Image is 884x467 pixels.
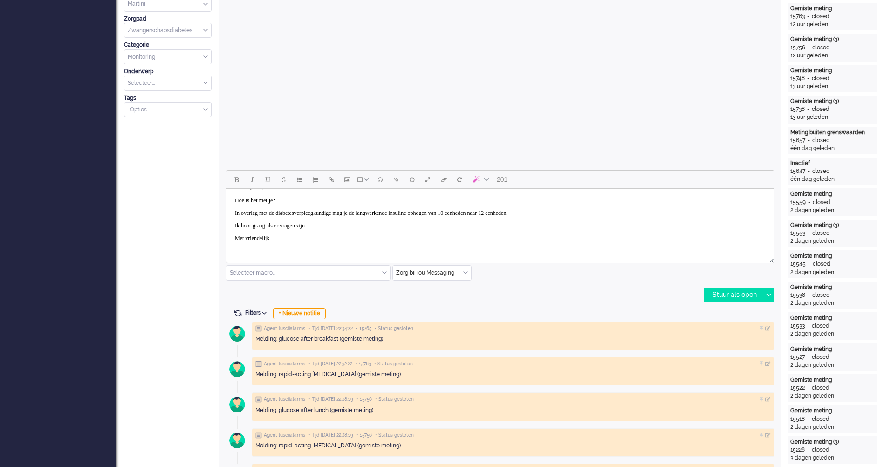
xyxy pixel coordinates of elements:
div: 15738 [790,105,805,113]
button: 201 [493,172,512,187]
div: Gemiste meting [790,376,875,384]
div: - [805,229,812,237]
span: 201 [497,176,507,183]
div: 15647 [790,167,805,175]
img: avatar [226,322,249,345]
div: Gemiste meting [790,252,875,260]
div: Select Tags [124,102,212,117]
div: Meting buiten grenswaarden [790,129,875,137]
button: Table [355,172,372,187]
div: Gemiste meting [790,5,875,13]
span: • Tijd [DATE] 22:28:19 [308,396,353,403]
div: - [805,75,812,82]
div: - [805,105,812,113]
div: 13 uur geleden [790,113,875,121]
div: Gemiste meting (3) [790,221,875,229]
div: 13 uur geleden [790,82,875,90]
div: Gemiste meting [790,283,875,291]
div: closed [812,44,830,52]
span: Filters [245,309,270,316]
div: closed [812,75,829,82]
div: 15748 [790,75,805,82]
div: één dag geleden [790,144,875,152]
div: Gemiste meting [790,407,875,415]
div: Onderwerp [124,68,212,76]
div: Gemiste meting (3) [790,35,875,43]
button: Italic [244,172,260,187]
button: Insert/edit link [323,172,339,187]
div: Gemiste meting [790,67,875,75]
div: 2 dagen geleden [790,361,875,369]
img: ic_note_grey.svg [255,432,262,439]
div: 2 dagen geleden [790,423,875,431]
div: Melding: rapid-acting [MEDICAL_DATA] (gemiste meting) [255,371,771,378]
div: 2 dagen geleden [790,392,875,400]
div: 12 uur geleden [790,52,875,60]
div: closed [812,167,830,175]
div: - [805,44,812,52]
div: 15518 [790,415,805,423]
div: - [806,260,813,268]
span: • Status gesloten [375,432,414,439]
button: Fullscreen [420,172,436,187]
div: closed [813,199,830,206]
div: 12 uur geleden [790,21,875,28]
div: één dag geleden [790,175,875,183]
img: avatar [226,393,249,416]
div: 2 dagen geleden [790,237,875,245]
div: - [805,13,812,21]
button: Bullet list [292,172,308,187]
button: Add attachment [388,172,404,187]
button: Numbered list [308,172,323,187]
div: Categorie [124,41,212,49]
div: Melding: glucose after breakfast (gemiste meting) [255,335,771,343]
div: Stuur als open [704,288,762,302]
img: avatar [226,357,249,381]
div: closed [812,229,830,237]
div: 2 dagen geleden [790,299,875,307]
span: • Status gesloten [375,325,413,332]
button: Underline [260,172,276,187]
p: Ik hoor graag als er vragen zijn. [8,34,539,41]
div: Gemiste meting (3) [790,97,875,105]
div: 15522 [790,384,805,392]
div: 15545 [790,260,806,268]
span: • 15763 [356,361,371,367]
div: Gemiste meting [790,314,875,322]
div: 15763 [790,13,805,21]
span: • Tijd [DATE] 22:28:19 [308,432,353,439]
button: Delay message [404,172,420,187]
div: Melding: rapid-acting [MEDICAL_DATA] (gemiste meting) [255,442,771,450]
div: closed [812,415,829,423]
div: - [805,167,812,175]
img: avatar [226,429,249,452]
button: AI [467,172,493,187]
span: • Status gesloten [374,361,413,367]
div: closed [812,137,830,144]
div: Inactief [790,159,875,167]
img: ic_note_grey.svg [255,361,262,367]
div: - [805,415,812,423]
div: closed [812,13,829,21]
div: closed [812,446,829,454]
div: Resize [766,254,774,263]
div: - [805,384,812,392]
span: • Status gesloten [375,396,414,403]
div: 15533 [790,322,805,330]
div: 2 dagen geleden [790,206,875,214]
div: Gemiste meting [790,190,875,198]
div: closed [812,384,829,392]
div: - [805,446,812,454]
div: 2 dagen geleden [790,268,875,276]
button: Emoticons [372,172,388,187]
div: 15657 [790,137,805,144]
div: - [805,291,812,299]
div: Gemiste meting [790,345,875,353]
div: + Nieuwe notitie [273,308,326,319]
span: • Tijd [DATE] 22:34:22 [308,325,353,332]
div: 15538 [790,291,805,299]
div: closed [812,353,829,361]
div: closed [812,291,830,299]
img: ic_note_grey.svg [255,396,262,403]
button: Clear formatting [436,172,452,187]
